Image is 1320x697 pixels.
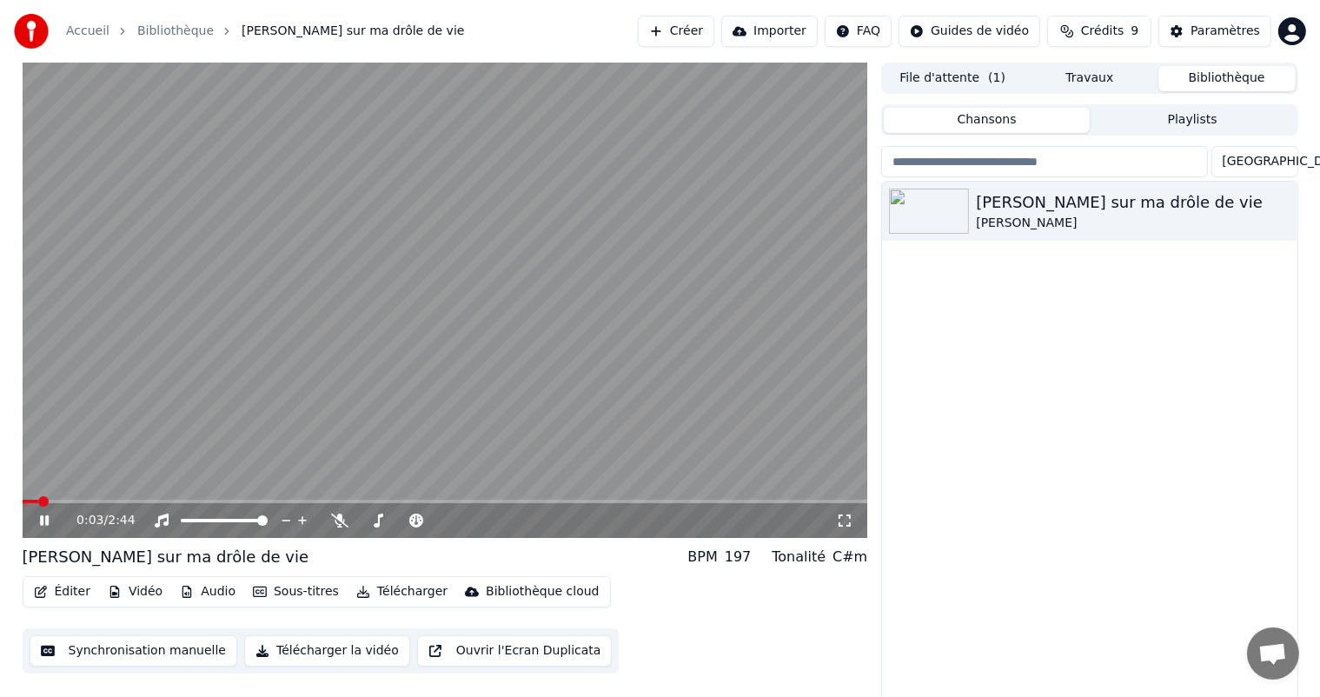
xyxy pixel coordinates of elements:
button: Télécharger [349,580,454,604]
div: Bibliothèque cloud [486,583,599,601]
span: ( 1 ) [988,70,1005,87]
button: Travaux [1021,66,1158,91]
div: Paramètres [1191,23,1260,40]
span: Crédits [1081,23,1124,40]
button: Importer [721,16,818,47]
button: Guides de vidéo [899,16,1040,47]
span: 9 [1131,23,1138,40]
div: 197 [725,547,752,568]
button: Bibliothèque [1158,66,1296,91]
button: File d'attente [884,66,1021,91]
a: Bibliothèque [137,23,214,40]
span: 0:03 [76,512,103,529]
button: Audio [173,580,242,604]
button: Crédits9 [1047,16,1151,47]
div: [PERSON_NAME] sur ma drôle de vie [976,190,1290,215]
button: Ouvrir l'Ecran Duplicata [417,635,613,667]
div: Tonalité [772,547,826,568]
button: Playlists [1090,108,1296,133]
div: / [76,512,118,529]
div: C#m [832,547,867,568]
button: Vidéo [101,580,169,604]
nav: breadcrumb [66,23,464,40]
div: [PERSON_NAME] sur ma drôle de vie [23,545,309,569]
button: FAQ [825,16,892,47]
button: Synchronisation manuelle [30,635,238,667]
span: 2:44 [108,512,135,529]
button: Chansons [884,108,1090,133]
a: Accueil [66,23,109,40]
a: Ouvrir le chat [1247,627,1299,680]
img: youka [14,14,49,49]
div: [PERSON_NAME] [976,215,1290,232]
span: [PERSON_NAME] sur ma drôle de vie [242,23,464,40]
div: BPM [687,547,717,568]
button: Sous-titres [246,580,346,604]
button: Paramètres [1158,16,1271,47]
button: Télécharger la vidéo [244,635,410,667]
button: Créer [638,16,714,47]
button: Éditer [27,580,97,604]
